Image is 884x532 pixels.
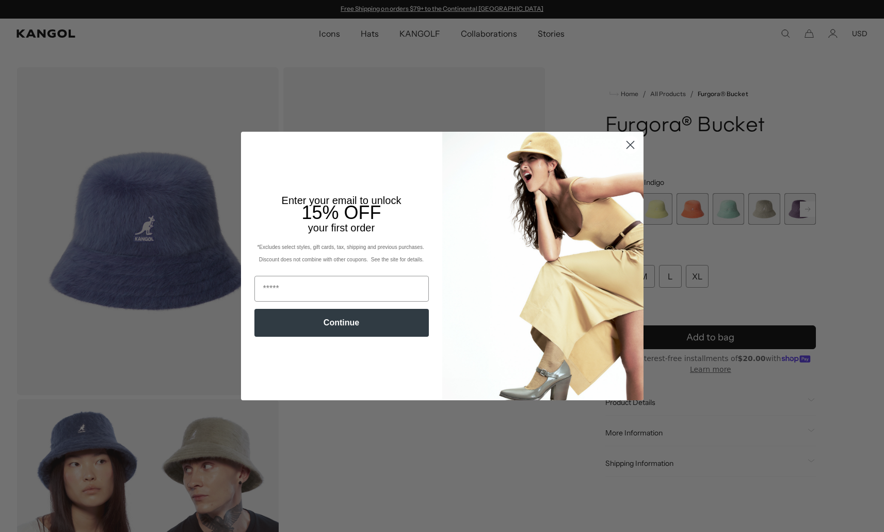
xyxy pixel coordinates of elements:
[621,136,639,154] button: Close dialog
[308,222,375,233] span: your first order
[301,202,381,223] span: 15% OFF
[254,276,429,302] input: Email
[254,309,429,337] button: Continue
[442,132,644,400] img: 93be19ad-e773-4382-80b9-c9d740c9197f.jpeg
[282,195,401,206] span: Enter your email to unlock
[257,244,425,262] span: *Excludes select styles, gift cards, tax, shipping and previous purchases. Discount does not comb...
